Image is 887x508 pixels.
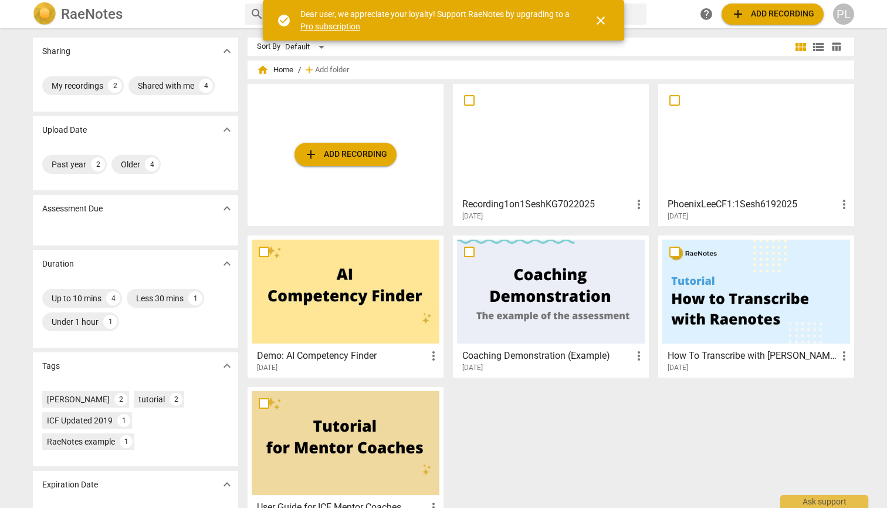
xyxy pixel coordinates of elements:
[257,64,293,76] span: Home
[42,124,87,136] p: Upload Date
[61,6,123,22] h2: RaeNotes
[257,64,269,76] span: home
[121,159,140,170] div: Older
[811,40,825,54] span: view_list
[42,45,70,58] p: Sharing
[42,360,60,372] p: Tags
[668,197,837,211] h3: PhoenixLeeCF1:1Sesh6192025
[632,197,646,211] span: more_vert
[792,38,810,56] button: Tile view
[218,476,236,493] button: Show more
[220,201,234,216] span: expand_more
[199,79,213,93] div: 4
[252,240,439,372] a: Demo: AI Competency Finder[DATE]
[794,40,808,54] span: view_module
[587,6,615,35] button: Close
[33,2,56,26] img: Logo
[457,240,645,372] a: Coaching Demonstration (Example)[DATE]
[831,41,842,52] span: table_chart
[837,197,851,211] span: more_vert
[106,291,120,305] div: 4
[304,147,318,162] span: add
[300,8,573,32] div: Dear user, we appreciate your loyalty! Support RaeNotes by upgrading to a
[138,393,165,405] div: tutorial
[722,4,824,25] button: Upload
[117,414,130,427] div: 1
[668,363,688,373] span: [DATE]
[108,79,122,93] div: 2
[218,357,236,375] button: Show more
[33,2,236,26] a: LogoRaeNotes
[837,349,851,363] span: more_vert
[257,42,280,51] div: Sort By
[218,121,236,139] button: Show more
[696,4,717,25] a: Help
[810,38,827,56] button: List view
[594,14,608,28] span: close
[145,157,159,171] div: 4
[52,292,101,304] div: Up to 10 mins
[91,157,105,171] div: 2
[731,7,745,21] span: add
[138,80,194,92] div: Shared with me
[136,292,184,304] div: Less 30 mins
[668,349,837,363] h3: How To Transcribe with RaeNotes
[780,495,868,508] div: Ask support
[303,64,315,76] span: add
[52,80,103,92] div: My recordings
[170,393,182,406] div: 2
[257,349,426,363] h3: Demo: AI Competency Finder
[462,197,632,211] h3: Recording1on1SeshKG7022025
[218,42,236,60] button: Show more
[462,211,483,221] span: [DATE]
[300,22,360,31] a: Pro subscription
[462,349,632,363] h3: Coaching Demonstration (Example)
[662,88,850,221] a: PhoenixLeeCF1:1Sesh6192025[DATE]
[52,159,86,170] div: Past year
[699,7,713,21] span: help
[42,203,103,215] p: Assessment Due
[52,316,99,328] div: Under 1 hour
[833,4,854,25] button: PL
[294,143,397,166] button: Upload
[315,66,349,75] span: Add folder
[220,123,234,137] span: expand_more
[668,211,688,221] span: [DATE]
[462,363,483,373] span: [DATE]
[42,258,74,270] p: Duration
[120,435,133,448] div: 1
[304,147,387,162] span: Add recording
[220,359,234,373] span: expand_more
[42,479,98,491] p: Expiration Date
[731,7,814,21] span: Add recording
[277,14,291,28] span: check_circle
[298,66,301,75] span: /
[827,38,845,56] button: Table view
[457,88,645,221] a: Recording1on1SeshKG7022025[DATE]
[114,393,127,406] div: 2
[285,38,329,56] div: Default
[218,200,236,217] button: Show more
[47,393,110,405] div: [PERSON_NAME]
[47,436,115,448] div: RaeNotes example
[220,477,234,492] span: expand_more
[632,349,646,363] span: more_vert
[47,415,113,426] div: ICF Updated 2019
[220,257,234,271] span: expand_more
[103,315,117,329] div: 1
[220,44,234,58] span: expand_more
[662,240,850,372] a: How To Transcribe with [PERSON_NAME][DATE]
[257,363,277,373] span: [DATE]
[218,255,236,272] button: Show more
[250,7,264,21] span: search
[188,291,202,305] div: 1
[426,349,441,363] span: more_vert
